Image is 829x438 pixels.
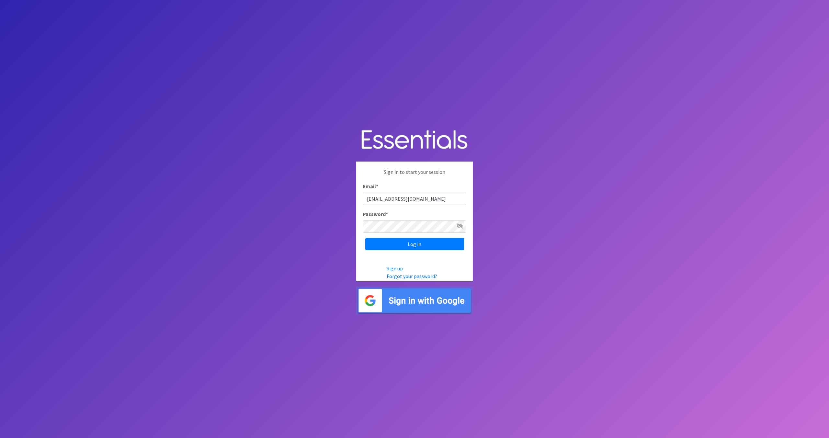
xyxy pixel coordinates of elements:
img: Sign in with Google [356,286,473,315]
a: Sign up [387,265,403,272]
a: Forgot your password? [387,273,437,279]
label: Password [363,210,388,218]
input: Log in [365,238,464,250]
abbr: required [386,211,388,217]
abbr: required [376,183,378,189]
label: Email [363,182,378,190]
img: Human Essentials [356,123,473,157]
p: Sign in to start your session [363,168,466,182]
